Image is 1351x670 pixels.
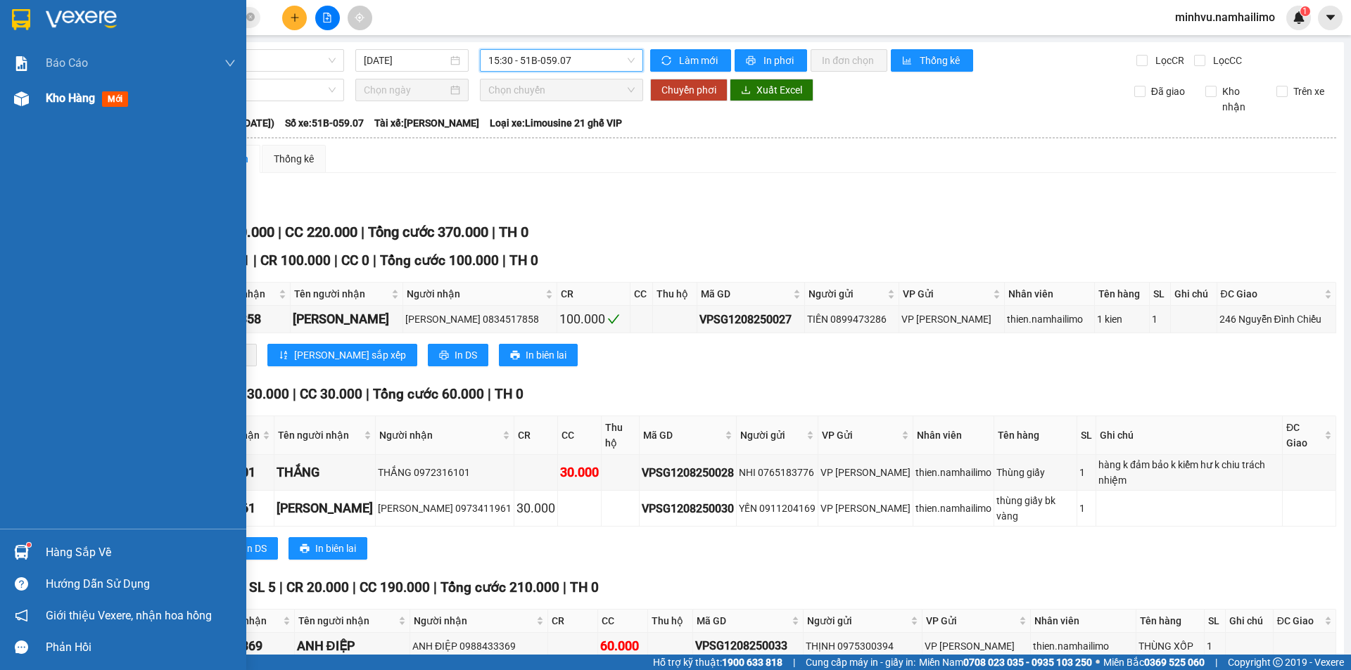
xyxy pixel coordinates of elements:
[315,541,356,556] span: In biên lai
[1096,416,1283,455] th: Ghi chú
[901,311,1002,327] div: VP [PERSON_NAME]
[249,579,276,595] span: SL 5
[12,9,30,30] img: logo-vxr
[793,655,795,670] span: |
[661,56,673,67] span: sync
[293,309,400,329] div: [PERSON_NAME]
[14,545,29,560] img: warehouse-icon
[488,50,635,71] span: 15:30 - 51B-059.07
[12,63,125,82] div: 0933241194
[1221,286,1321,302] span: ĐC Giao
[294,347,406,363] span: [PERSON_NAME] sắp xếp
[428,344,488,366] button: printerIn DS
[285,115,364,131] span: Số xe: 51B-059.07
[407,286,543,302] span: Người nhận
[412,638,545,654] div: ANH ĐIỆP 0988433369
[913,416,994,455] th: Nhân viên
[348,6,372,30] button: aim
[820,465,911,480] div: VP [PERSON_NAME]
[267,344,417,366] button: sort-ascending[PERSON_NAME] sắp xếp
[1103,655,1205,670] span: Miền Bắc
[1136,610,1205,633] th: Tên hàng
[679,53,720,68] span: Làm mới
[294,286,388,302] span: Tên người nhận
[414,613,533,629] span: Người nhận
[46,91,95,105] span: Kho hàng
[364,53,448,68] input: 12/08/2025
[514,416,558,455] th: CR
[1171,283,1217,306] th: Ghi chú
[740,427,804,443] span: Người gửi
[807,613,908,629] span: Người gửi
[1079,501,1093,516] div: 1
[11,92,32,107] span: CR :
[730,79,813,101] button: downloadXuất Excel
[1007,311,1092,327] div: thien.namhailimo
[915,501,991,516] div: thien.namhailimo
[12,12,125,46] div: VP [PERSON_NAME]
[1079,465,1093,480] div: 1
[919,655,1092,670] span: Miền Nam
[366,386,369,402] span: |
[379,427,500,443] span: Người nhận
[260,252,331,269] span: CR 100.000
[490,115,622,131] span: Loại xe: Limousine 21 ghế VIP
[353,579,356,595] span: |
[46,574,236,595] div: Hướng dẫn sử dụng
[516,498,555,518] div: 30.000
[600,636,645,656] div: 60.000
[278,224,281,240] span: |
[697,613,789,629] span: Mã GD
[560,463,599,482] div: 30.000
[1144,657,1205,668] strong: 0369 525 060
[607,313,620,326] span: check
[439,350,449,361] span: printer
[134,63,248,82] div: 0946192777
[902,56,914,67] span: bar-chart
[1031,610,1136,633] th: Nhân viên
[922,633,1031,660] td: VP Phạm Ngũ Lão
[746,56,758,67] span: printer
[1286,420,1321,451] span: ĐC Giao
[722,657,782,668] strong: 1900 633 818
[643,427,722,443] span: Mã GD
[440,579,559,595] span: Tổng cước 210.000
[278,427,361,443] span: Tên người nhận
[14,56,29,71] img: solution-icon
[891,49,973,72] button: bar-chartThống kê
[697,306,806,333] td: VPSG1208250027
[570,579,599,595] span: TH 0
[244,541,267,556] span: In DS
[806,655,915,670] span: Cung cấp máy in - giấy in:
[1277,613,1321,629] span: ĐC Giao
[640,491,737,527] td: VPSG1208250030
[502,252,506,269] span: |
[361,224,364,240] span: |
[1005,283,1095,306] th: Nhân viên
[291,306,403,333] td: chris owen
[763,53,796,68] span: In phơi
[1215,655,1217,670] span: |
[630,283,653,306] th: CC
[548,610,598,633] th: CR
[818,491,913,527] td: VP Phạm Ngũ Lão
[1207,53,1244,68] span: Lọc CC
[996,493,1074,524] div: thùng giấy bk vàng
[300,543,310,555] span: printer
[134,13,168,28] span: Nhận:
[293,386,296,402] span: |
[495,386,524,402] span: TH 0
[741,85,751,96] span: download
[1097,311,1147,327] div: 1 kien
[1146,84,1191,99] span: Đã giao
[899,306,1005,333] td: VP Phạm Ngũ Lão
[488,79,635,101] span: Chọn chuyến
[642,464,734,482] div: VPSG1208250028
[640,455,737,491] td: VPSG1208250028
[1095,283,1150,306] th: Tên hàng
[557,283,630,306] th: CR
[920,53,962,68] span: Thống kê
[650,49,731,72] button: syncLàm mới
[1138,638,1202,654] div: THÙNG XỐP
[963,657,1092,668] strong: 0708 023 035 - 0935 103 250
